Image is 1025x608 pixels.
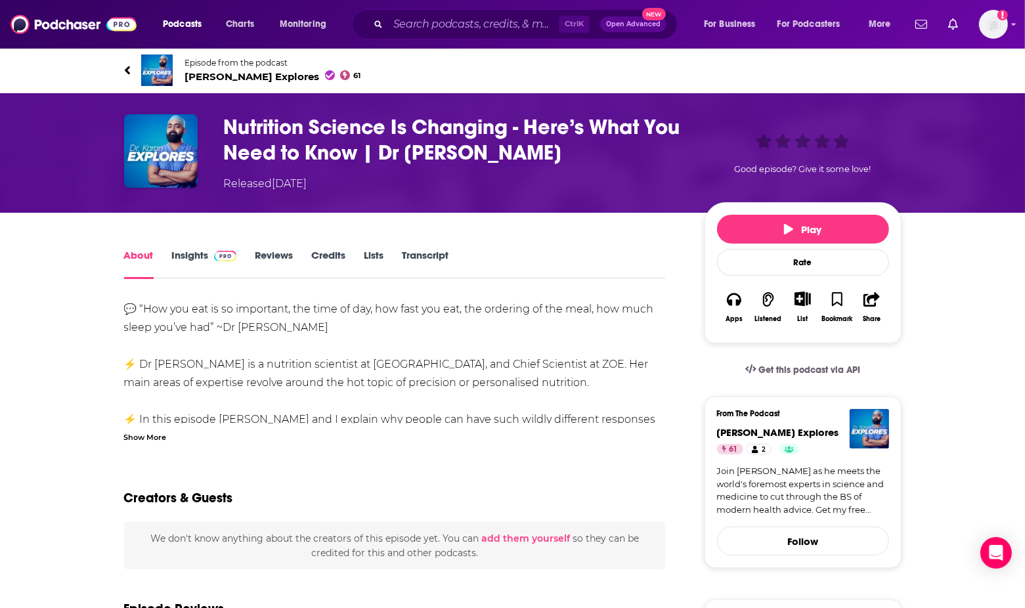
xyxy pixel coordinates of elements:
[11,12,137,37] img: Podchaser - Follow, Share and Rate Podcasts
[820,283,854,331] button: Bookmark
[224,114,684,165] h1: Nutrition Science Is Changing - Here’s What You Need to Know | Dr Sarah Berry
[854,283,888,331] button: Share
[124,249,154,279] a: About
[755,315,782,323] div: Listened
[735,164,871,174] span: Good episode? Give it some love!
[124,114,198,188] img: Nutrition Science Is Changing - Here’s What You Need to Know | Dr Sarah Berry
[271,14,343,35] button: open menu
[980,537,1012,569] div: Open Intercom Messenger
[717,215,889,244] button: Play
[850,409,889,448] img: Dr Karan Explores
[784,223,821,236] span: Play
[943,13,963,35] a: Show notifications dropdown
[717,527,889,555] button: Follow
[762,443,766,456] span: 2
[185,58,361,68] span: Episode from the podcast
[730,443,738,456] span: 61
[735,354,871,386] a: Get this podcast via API
[481,533,570,544] button: add them yourself
[746,444,771,454] a: 2
[979,10,1008,39] img: User Profile
[785,283,819,331] div: Show More ButtonList
[154,14,219,35] button: open menu
[255,249,293,279] a: Reviews
[600,16,666,32] button: Open AdvancedNew
[717,426,839,439] span: [PERSON_NAME] Explores
[789,292,816,306] button: Show More Button
[311,249,345,279] a: Credits
[224,176,307,192] div: Released [DATE]
[695,14,772,35] button: open menu
[172,249,237,279] a: InsightsPodchaser Pro
[726,315,743,323] div: Apps
[124,54,902,86] a: Dr Karan ExploresEpisode from the podcast[PERSON_NAME] Explores61
[997,10,1008,20] svg: Add a profile image
[163,15,202,33] span: Podcasts
[185,70,361,83] span: [PERSON_NAME] Explores
[717,426,839,439] a: Dr Karan Explores
[214,251,237,261] img: Podchaser Pro
[860,14,907,35] button: open menu
[364,249,383,279] a: Lists
[751,283,785,331] button: Listened
[863,315,881,323] div: Share
[758,364,860,376] span: Get this podcast via API
[280,15,326,33] span: Monitoring
[717,249,889,276] div: Rate
[141,54,173,86] img: Dr Karan Explores
[769,14,860,35] button: open menu
[777,15,840,33] span: For Podcasters
[979,10,1008,39] span: Logged in as nicole.koremenos
[798,315,808,323] div: List
[717,465,889,516] a: Join [PERSON_NAME] as he meets the world's foremost experts in science and medicine to cut throug...
[717,283,751,331] button: Apps
[910,13,932,35] a: Show notifications dropdown
[217,14,262,35] a: Charts
[606,21,661,28] span: Open Advanced
[353,73,360,79] span: 61
[642,8,666,20] span: New
[717,444,743,454] a: 61
[704,15,756,33] span: For Business
[559,16,590,33] span: Ctrl K
[869,15,891,33] span: More
[150,532,639,559] span: We don't know anything about the creators of this episode yet . You can so they can be credited f...
[979,10,1008,39] button: Show profile menu
[364,9,690,39] div: Search podcasts, credits, & more...
[717,409,879,418] h3: From The Podcast
[821,315,852,323] div: Bookmark
[402,249,448,279] a: Transcript
[226,15,254,33] span: Charts
[124,490,233,506] h2: Creators & Guests
[388,14,559,35] input: Search podcasts, credits, & more...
